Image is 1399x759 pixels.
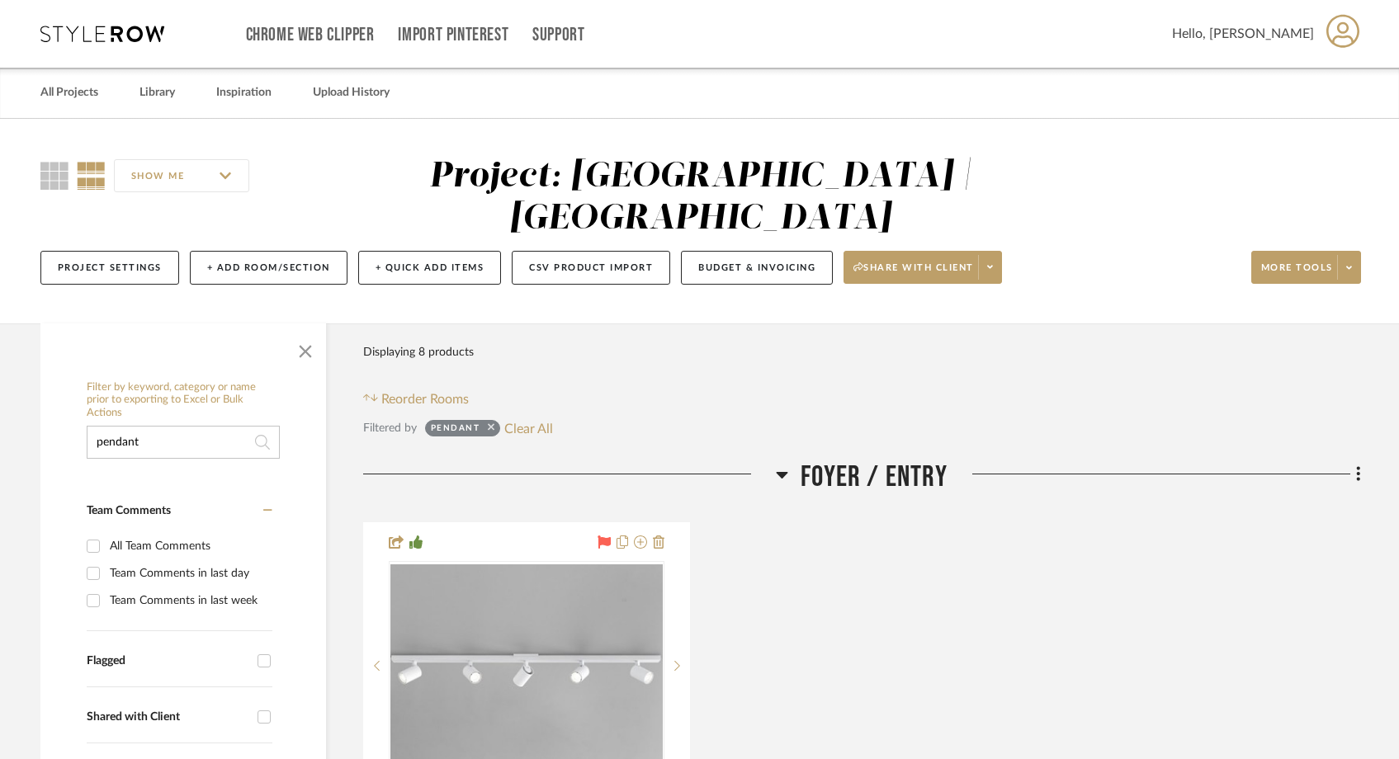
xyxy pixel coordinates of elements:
span: Foyer / Entry [801,460,948,495]
a: Support [532,28,584,42]
button: Clear All [504,417,553,439]
div: All Team Comments [110,533,268,559]
span: Reorder Rooms [381,389,469,409]
div: Displaying 8 products [363,336,474,369]
a: Library [139,82,175,104]
div: Shared with Client [87,710,249,724]
span: Team Comments [87,505,171,516]
div: Filtered by [363,419,417,437]
input: Search within 8 results [87,426,280,459]
button: Project Settings [40,251,179,285]
a: Chrome Web Clipper [246,28,375,42]
a: All Projects [40,82,98,104]
button: CSV Product Import [512,251,670,285]
button: Close [289,332,322,365]
div: Flagged [87,654,249,668]
a: Inspiration [216,82,272,104]
span: Hello, [PERSON_NAME] [1172,24,1314,44]
div: pendant [431,422,480,439]
h6: Filter by keyword, category or name prior to exporting to Excel or Bulk Actions [87,381,280,420]
a: Import Pinterest [398,28,508,42]
button: + Add Room/Section [190,251,347,285]
button: Share with client [844,251,1002,284]
div: Team Comments in last week [110,587,268,614]
button: Budget & Invoicing [681,251,833,285]
span: More tools [1261,262,1333,286]
button: More tools [1251,251,1361,284]
button: + Quick Add Items [358,251,502,285]
a: Upload History [313,82,390,104]
button: Reorder Rooms [363,389,470,409]
span: Share with client [853,262,974,286]
div: Team Comments in last day [110,560,268,587]
div: Project: [GEOGRAPHIC_DATA] | [GEOGRAPHIC_DATA] [429,159,972,236]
